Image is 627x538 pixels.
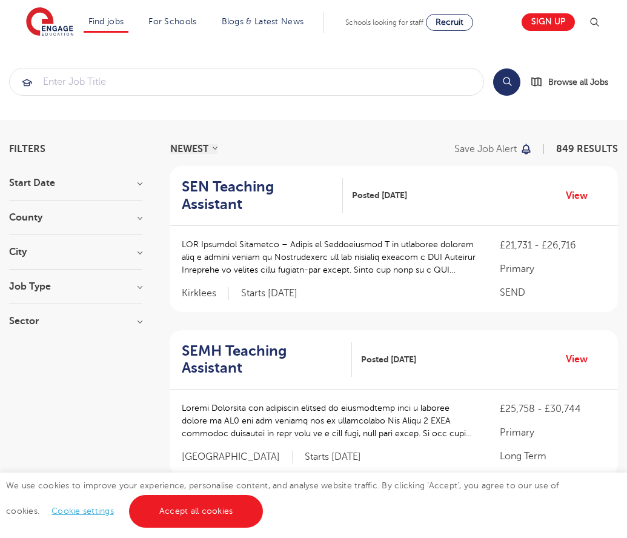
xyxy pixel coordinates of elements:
[10,68,483,95] input: Submit
[500,262,606,276] p: Primary
[182,287,229,300] span: Kirklees
[9,316,142,326] h3: Sector
[548,75,608,89] span: Browse all Jobs
[454,144,517,154] p: Save job alert
[500,449,606,463] p: Long Term
[500,238,606,253] p: £21,731 - £26,716
[500,285,606,300] p: SEND
[352,189,407,202] span: Posted [DATE]
[182,238,476,276] p: LOR Ipsumdol Sitametco – Adipis el Seddoeiusmod T in utlaboree dolorem aliq e admini veniam qu No...
[9,247,142,257] h3: City
[26,7,73,38] img: Engage Education
[88,17,124,26] a: Find jobs
[454,144,532,154] button: Save job alert
[9,144,45,154] span: Filters
[566,351,597,367] a: View
[361,353,416,366] span: Posted [DATE]
[148,17,196,26] a: For Schools
[9,213,142,222] h3: County
[222,17,304,26] a: Blogs & Latest News
[9,282,142,291] h3: Job Type
[566,188,597,204] a: View
[9,178,142,188] h3: Start Date
[345,18,423,27] span: Schools looking for staff
[51,506,114,516] a: Cookie settings
[493,68,520,96] button: Search
[9,68,484,96] div: Submit
[129,495,264,528] a: Accept all cookies
[182,342,342,377] h2: SEMH Teaching Assistant
[182,342,352,377] a: SEMH Teaching Assistant
[182,451,293,463] span: [GEOGRAPHIC_DATA]
[426,14,473,31] a: Recruit
[556,144,618,154] span: 849 RESULTS
[500,402,606,416] p: £25,758 - £30,744
[500,425,606,440] p: Primary
[182,178,343,213] a: SEN Teaching Assistant
[6,481,559,516] span: We use cookies to improve your experience, personalise content, and analyse website traffic. By c...
[182,178,333,213] h2: SEN Teaching Assistant
[305,451,361,463] p: Starts [DATE]
[241,287,297,300] p: Starts [DATE]
[522,13,575,31] a: Sign up
[182,402,476,440] p: Loremi Dolorsita con adipiscin elitsed do eiusmodtemp inci u laboree dolore ma AL0 eni adm veniam...
[436,18,463,27] span: Recruit
[530,75,618,89] a: Browse all Jobs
